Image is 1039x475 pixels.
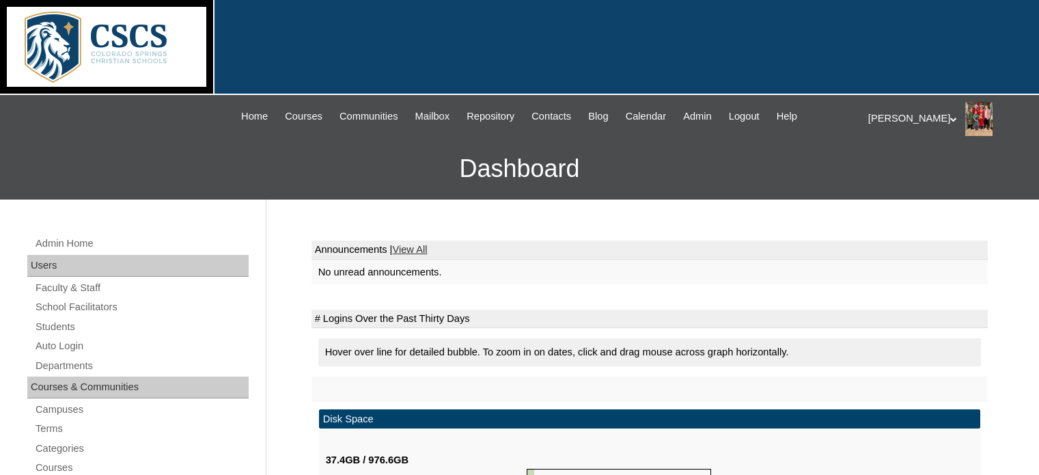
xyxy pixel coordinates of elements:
a: Mailbox [408,109,457,124]
div: 37.4GB / 976.6GB [326,453,527,467]
span: Home [241,109,268,124]
div: [PERSON_NAME] [868,102,1025,136]
span: Logout [729,109,760,124]
a: Auto Login [34,338,249,355]
td: No unread announcements. [311,260,988,285]
span: Repository [467,109,514,124]
td: Disk Space [319,409,980,429]
div: Hover over line for detailed bubble. To zoom in on dates, click and drag mouse across graph horiz... [318,338,981,366]
span: Blog [588,109,608,124]
td: Announcements | [311,241,988,260]
span: Calendar [626,109,666,124]
h3: Dashboard [7,138,1032,200]
a: Repository [460,109,521,124]
a: Communities [333,109,405,124]
a: Home [234,109,275,124]
a: Calendar [619,109,673,124]
span: Communities [340,109,398,124]
span: Mailbox [415,109,450,124]
a: Terms [34,420,249,437]
a: Admin [676,109,719,124]
a: Categories [34,440,249,457]
a: Blog [581,109,615,124]
img: logo-white.png [7,7,206,87]
div: Users [27,255,249,277]
a: School Facilitators [34,299,249,316]
a: Faculty & Staff [34,280,249,297]
a: Logout [722,109,766,124]
div: Courses & Communities [27,377,249,398]
a: Departments [34,357,249,375]
span: Contacts [531,109,571,124]
span: Courses [285,109,322,124]
span: Admin [683,109,712,124]
a: Contacts [525,109,578,124]
a: Students [34,318,249,336]
td: # Logins Over the Past Thirty Days [311,310,988,329]
a: Admin Home [34,235,249,252]
a: Courses [278,109,329,124]
span: Help [777,109,797,124]
img: Stephanie Phillips [965,102,993,136]
a: View All [392,244,427,255]
a: Help [770,109,804,124]
a: Campuses [34,401,249,418]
